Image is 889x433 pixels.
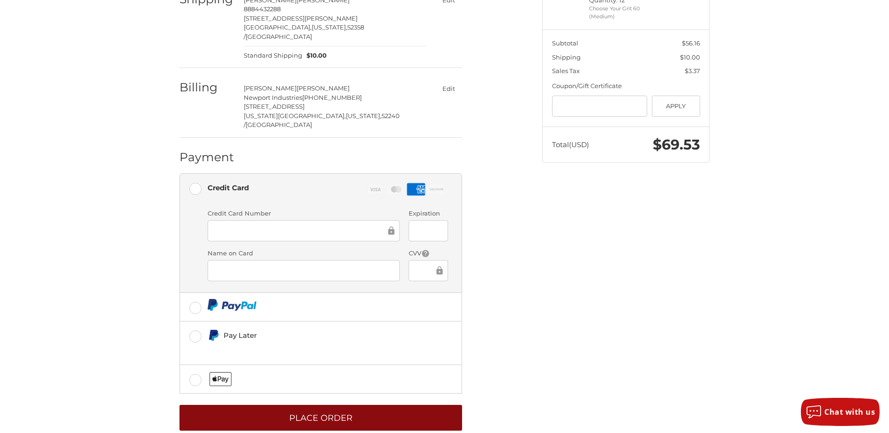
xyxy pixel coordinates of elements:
[297,84,350,92] span: [PERSON_NAME]
[214,265,393,276] iframe: Secure Credit Card Frame - Cardholder Name
[224,328,397,343] div: Pay Later
[246,33,312,40] span: [GEOGRAPHIC_DATA]
[244,5,281,13] span: 8884432288
[302,94,362,101] span: [PHONE_NUMBER]
[208,345,398,353] iframe: PayPal Message 1
[415,225,441,236] iframe: Secure Credit Card Frame - Expiration Date
[801,398,880,426] button: Chat with us
[302,51,327,60] span: $10.00
[652,96,700,117] button: Apply
[653,136,700,153] span: $69.53
[346,112,381,119] span: [US_STATE],
[244,84,297,92] span: [PERSON_NAME]
[208,180,249,195] div: Credit Card
[682,39,700,47] span: $56.16
[208,329,219,341] img: Pay Later icon
[209,372,232,386] img: Applepay icon
[589,5,661,20] li: Choose Your Grit 60 (Medium)
[208,249,400,258] label: Name on Card
[415,265,434,276] iframe: Secure Credit Card Frame - CVV
[685,67,700,75] span: $3.37
[244,103,305,110] span: [STREET_ADDRESS]
[244,94,302,101] span: Newport Industries
[552,67,580,75] span: Sales Tax
[244,23,312,31] span: [GEOGRAPHIC_DATA],
[824,407,875,417] span: Chat with us
[179,405,462,431] button: Place Order
[312,23,347,31] span: [US_STATE],
[435,82,462,95] button: Edit
[208,299,257,311] img: PayPal icon
[244,51,302,60] span: Standard Shipping
[552,96,648,117] input: Gift Certificate or Coupon Code
[246,121,312,128] span: [GEOGRAPHIC_DATA]
[409,209,448,218] label: Expiration
[179,80,234,95] h2: Billing
[552,140,589,149] span: Total (USD)
[244,15,358,22] span: [STREET_ADDRESS][PERSON_NAME]
[552,82,700,91] div: Coupon/Gift Certificate
[208,209,400,218] label: Credit Card Number
[244,23,364,40] span: 52358 /
[244,112,346,119] span: [US_STATE][GEOGRAPHIC_DATA],
[214,225,386,236] iframe: Secure Credit Card Frame - Credit Card Number
[552,53,581,61] span: Shipping
[179,150,234,164] h2: Payment
[552,39,578,47] span: Subtotal
[409,249,448,258] label: CVV
[680,53,700,61] span: $10.00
